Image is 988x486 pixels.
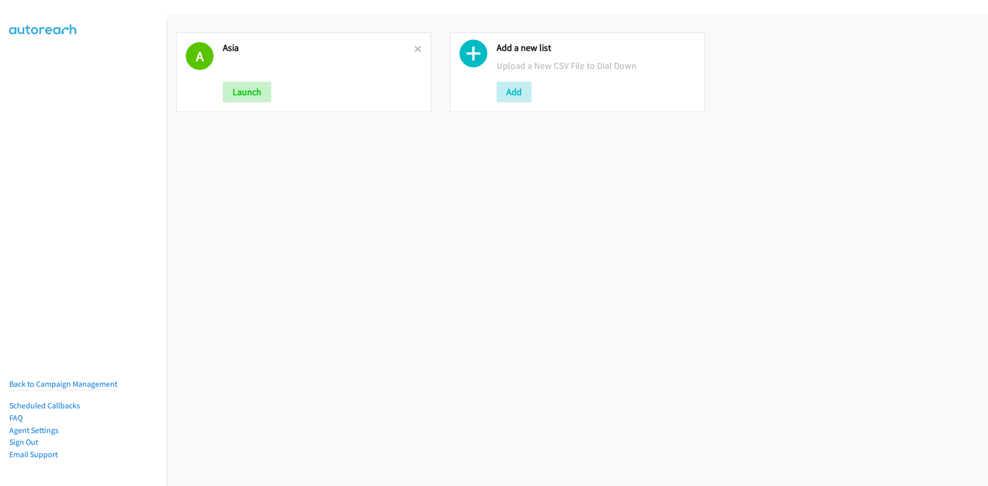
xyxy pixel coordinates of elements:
a: Sign Out [9,437,38,447]
h2: Add a new list [497,42,695,54]
a: FAQ [9,413,23,423]
a: Scheduled Callbacks [9,401,80,410]
h2: Asia [223,42,414,54]
h1: A [186,42,214,70]
p: Upload a New CSV File to Dial Down [497,59,695,73]
a: Back to Campaign Management [9,379,117,389]
a: Email Support [9,449,58,459]
button: Add [497,82,532,102]
button: Launch [223,82,271,102]
a: Agent Settings [9,425,59,435]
